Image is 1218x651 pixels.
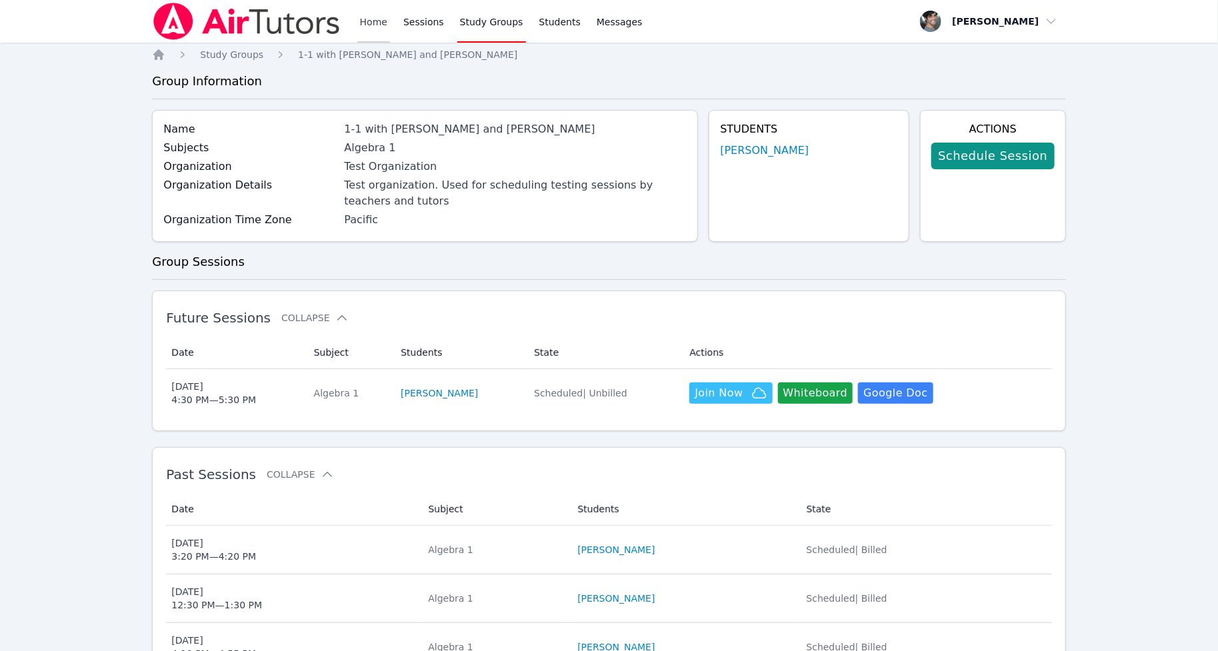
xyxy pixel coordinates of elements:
th: Subject [306,336,393,369]
a: [PERSON_NAME] [577,543,655,556]
th: Students [569,493,798,526]
h3: Group Sessions [152,253,1065,271]
h4: Students [720,121,898,137]
th: State [526,336,681,369]
th: Subject [420,493,569,526]
a: [PERSON_NAME] [577,592,655,605]
span: Messages [597,15,643,29]
div: [DATE] 4:30 PM — 5:30 PM [171,380,256,406]
th: Actions [681,336,1051,369]
span: Past Sessions [166,466,256,482]
th: Date [166,493,420,526]
span: Scheduled | Billed [807,593,887,604]
div: 1-1 with [PERSON_NAME] and [PERSON_NAME] [344,121,687,137]
span: 1-1 with [PERSON_NAME] and [PERSON_NAME] [298,49,517,60]
th: Students [393,336,526,369]
a: Google Doc [858,382,933,404]
nav: Breadcrumb [152,48,1065,61]
a: Schedule Session [931,143,1054,169]
span: Join Now [695,385,743,401]
label: Organization Time Zone [163,212,336,228]
div: Test organization. Used for scheduling testing sessions by teachers and tutors [344,177,687,209]
a: 1-1 with [PERSON_NAME] and [PERSON_NAME] [298,48,517,61]
span: Scheduled | Billed [807,544,887,555]
div: Algebra 1 [428,592,561,605]
h3: Group Information [152,72,1065,91]
h4: Actions [931,121,1054,137]
button: Collapse [267,468,333,481]
div: [DATE] 3:20 PM — 4:20 PM [171,536,256,563]
div: [DATE] 12:30 PM — 1:30 PM [171,585,262,612]
img: Air Tutors [152,3,341,40]
label: Organization [163,159,336,175]
tr: [DATE]3:20 PM—4:20 PMAlgebra 1[PERSON_NAME]Scheduled| Billed [166,526,1051,574]
tr: [DATE]12:30 PM—1:30 PMAlgebra 1[PERSON_NAME]Scheduled| Billed [166,574,1051,623]
th: Date [166,336,305,369]
span: Study Groups [200,49,263,60]
span: Scheduled | Unbilled [534,388,627,398]
button: Join Now [689,382,772,404]
a: [PERSON_NAME] [720,143,809,159]
button: Collapse [281,311,348,325]
div: Algebra 1 [344,140,687,156]
label: Name [163,121,336,137]
span: Future Sessions [166,310,271,326]
button: Whiteboard [778,382,853,404]
a: Study Groups [200,48,263,61]
label: Organization Details [163,177,336,193]
div: Test Organization [344,159,687,175]
div: Pacific [344,212,687,228]
label: Subjects [163,140,336,156]
th: State [799,493,1052,526]
div: Algebra 1 [428,543,561,556]
a: [PERSON_NAME] [401,386,478,400]
div: Algebra 1 [314,386,385,400]
tr: [DATE]4:30 PM—5:30 PMAlgebra 1[PERSON_NAME]Scheduled| UnbilledJoin NowWhiteboardGoogle Doc [166,369,1051,417]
